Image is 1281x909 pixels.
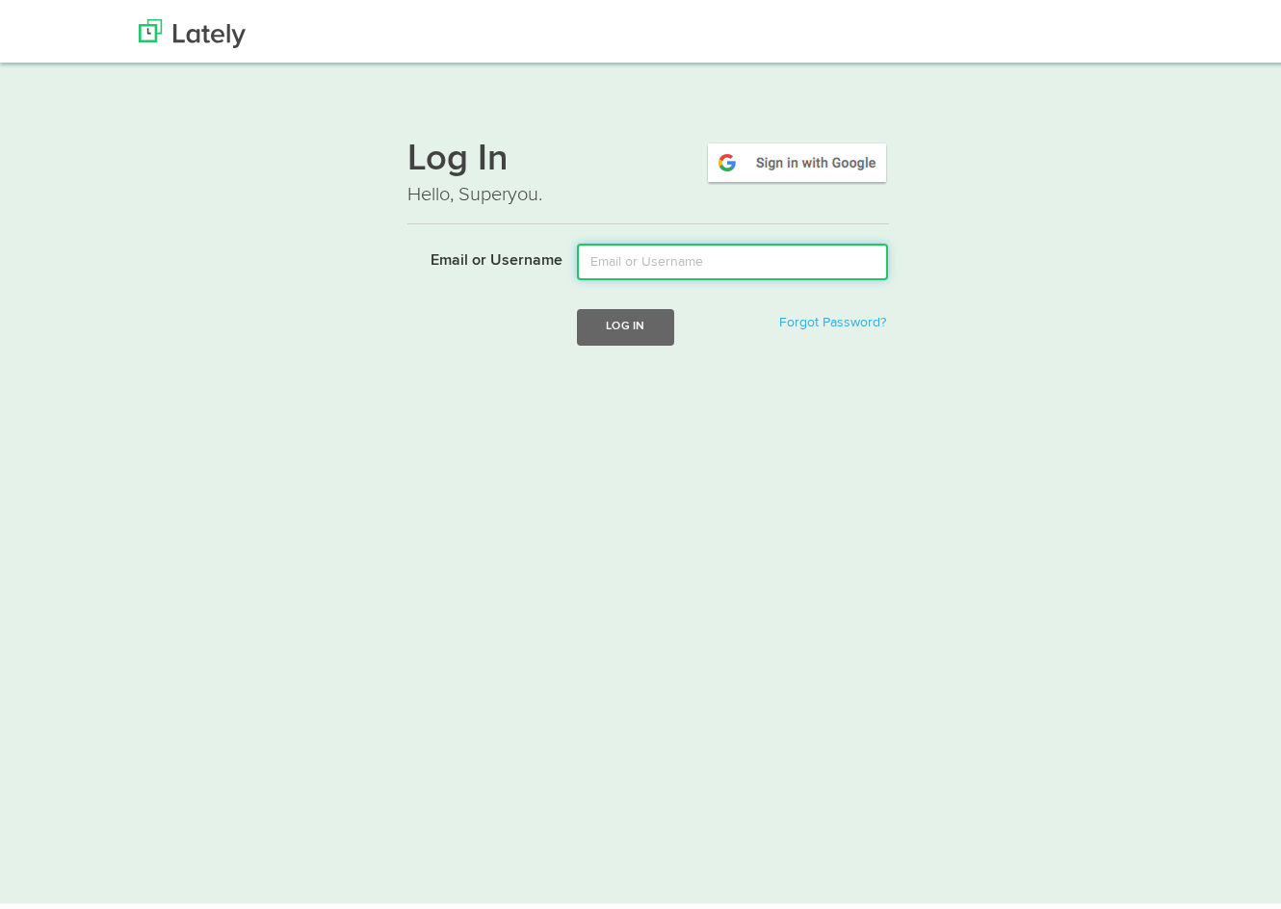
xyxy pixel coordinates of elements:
[577,304,673,340] button: Log In
[407,176,889,204] p: Hello, Superyou.
[779,311,886,325] a: Forgot Password?
[705,136,889,180] img: google-signin.png
[407,136,889,176] h1: Log In
[393,239,563,268] label: Email or Username
[139,14,246,43] img: Lately
[577,239,888,275] input: Email or Username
